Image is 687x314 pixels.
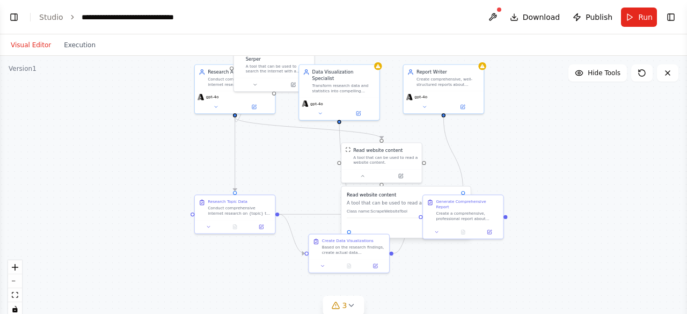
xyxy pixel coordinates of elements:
[436,199,499,209] div: Generate Comprehensive Report
[221,223,249,231] button: No output available
[275,81,312,89] button: Open in side panel
[347,209,465,214] p: Class name: ScrapeWebsiteTool
[6,10,21,25] button: Show left sidebar
[478,228,501,236] button: Open in side panel
[194,64,276,114] div: Research AnalystConduct comprehensive internet research on {topic} to gather relevant data, stati...
[250,223,273,231] button: Open in side panel
[506,8,565,27] button: Download
[638,12,653,23] span: Run
[208,199,247,205] div: Research Topic Data
[279,211,419,217] g: Edge from 4241cca9-547b-431a-b0c1-ceb38521dcba to f2379bba-9275-41b6-a356-857ec7ee5f7f
[588,69,620,77] span: Hide Tools
[353,155,418,165] div: A tool that can be used to read a website content.
[342,300,347,311] span: 3
[568,8,617,27] button: Publish
[335,262,363,270] button: No output available
[39,13,63,21] a: Studio
[322,238,374,244] div: Create Data Visualizations
[444,103,481,111] button: Open in side panel
[8,274,22,288] button: zoom out
[416,77,480,87] div: Create comprehensive, well-structured reports about {topic} in PDF/DOC format, incorporating rese...
[436,211,499,221] div: Create a comprehensive, professional report about {topic} that combines all research findings and...
[568,64,627,82] button: Hide Tools
[416,69,480,75] div: Report Writer
[298,64,380,121] div: Data Visualization SpecialistTransform research data and statistics into compelling charts, graph...
[663,10,678,25] button: Show right sidebar
[308,233,390,273] div: Create Data VisualizationsBased on the research findings, create actual data visualizations inclu...
[382,172,419,180] button: Open in side panel
[422,195,504,239] div: Generate Comprehensive ReportCreate a comprehensive, professional report about {topic} that combi...
[39,12,202,23] nav: breadcrumb
[341,142,422,183] div: ScrapeWebsiteToolRead website contentA tool that can be used to read a website content.Read websi...
[8,288,22,302] button: fit view
[523,12,560,23] span: Download
[310,101,323,106] span: gpt-4o
[312,83,376,93] div: Transform research data and statistics into compelling charts, graphs, tables, and visual represe...
[322,245,385,255] div: Based on the research findings, create actual data visualizations including charts, graphs, table...
[586,12,612,23] span: Publish
[236,103,273,111] button: Open in side panel
[621,8,657,27] button: Run
[208,69,271,75] div: Research Analyst
[449,228,477,236] button: No output available
[8,260,22,274] button: zoom in
[414,94,427,100] span: gpt-4o
[208,206,271,216] div: Conduct comprehensive internet research on {topic} to gather current data, statistics, trends, ke...
[232,117,385,138] g: Edge from c0a6144b-ae26-4c55-9e53-a397e571b61b to 50bc598a-519d-4724-b139-73f79df51ee4
[440,117,466,191] g: Edge from 437c7c0e-8bfd-45fc-9c78-e60e9e3cecfc to f2379bba-9275-41b6-a356-857ec7ee5f7f
[347,200,465,206] p: A tool that can be used to read a website content.
[194,195,276,234] div: Research Topic DataConduct comprehensive internet research on {topic} to gather current data, sta...
[4,39,57,52] button: Visual Editor
[340,109,377,118] button: Open in side panel
[246,63,310,74] div: A tool that can be used to search the internet with a search_query. Supports different search typ...
[346,147,351,152] img: ScrapeWebsiteTool
[9,64,36,73] div: Version 1
[57,39,102,52] button: Execution
[420,223,443,232] button: Cancel
[347,192,465,198] h3: Read website content
[246,49,310,62] div: Search the internet with Serper
[232,117,238,191] g: Edge from c0a6144b-ae26-4c55-9e53-a397e571b61b to 4241cca9-547b-431a-b0c1-ceb38521dcba
[206,94,219,100] span: gpt-4o
[312,69,376,82] div: Data Visualization Specialist
[208,77,271,87] div: Conduct comprehensive internet research on {topic} to gather relevant data, statistics, trends, a...
[353,147,403,154] div: Read website content
[364,262,386,270] button: Open in side panel
[233,45,315,92] div: SerperDevToolSearch the internet with SerperA tool that can be used to search the internet with a...
[403,64,484,114] div: Report WriterCreate comprehensive, well-structured reports about {topic} in PDF/DOC format, incor...
[279,211,304,257] g: Edge from 4241cca9-547b-431a-b0c1-ceb38521dcba to 8edae171-0c7d-4fb0-b340-55eb528f8429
